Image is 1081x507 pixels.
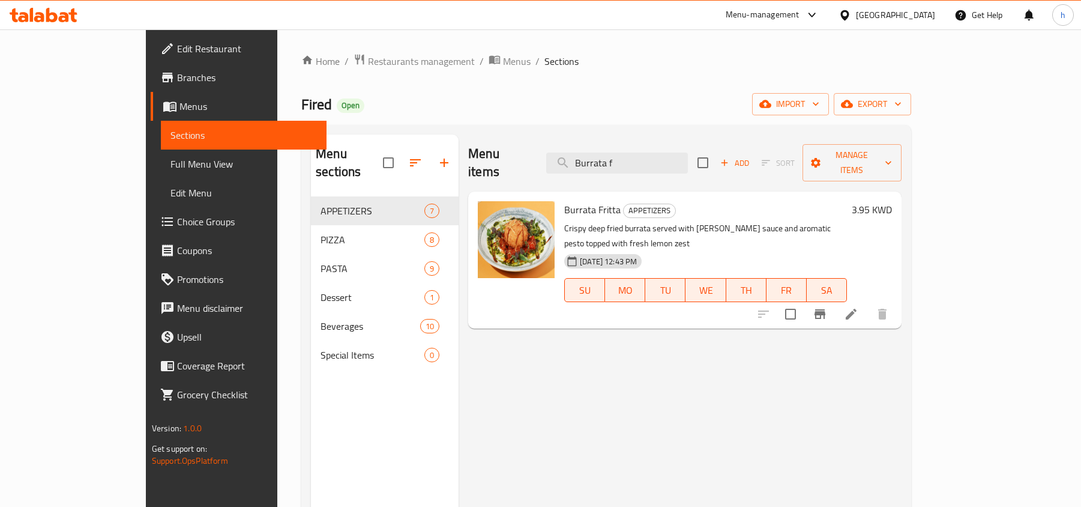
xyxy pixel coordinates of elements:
[311,192,459,374] nav: Menu sections
[337,100,364,111] span: Open
[152,453,228,469] a: Support.OpsPlatform
[179,99,317,114] span: Menus
[161,178,327,207] a: Edit Menu
[650,282,681,299] span: TU
[321,204,424,218] span: APPETIZERS
[424,348,439,362] div: items
[177,70,317,85] span: Branches
[424,204,439,218] div: items
[715,154,754,172] button: Add
[177,387,317,402] span: Grocery Checklist
[570,282,600,299] span: SU
[564,278,605,302] button: SU
[177,243,317,258] span: Coupons
[778,302,803,327] span: Select to update
[161,121,327,150] a: Sections
[478,201,555,278] img: Burrata Fritta
[177,330,317,344] span: Upsell
[685,278,726,302] button: WE
[183,420,202,436] span: 1.0.0
[161,150,327,178] a: Full Menu View
[425,350,439,361] span: 0
[421,321,439,332] span: 10
[316,145,383,181] h2: Menu sections
[321,319,420,333] span: Beverages
[354,53,475,69] a: Restaurants management
[151,294,327,323] a: Menu disclaimer
[152,420,181,436] span: Version:
[610,282,640,299] span: MO
[376,150,401,175] span: Select all sections
[151,380,327,409] a: Grocery Checklist
[726,278,766,302] button: TH
[771,282,802,299] span: FR
[752,93,829,115] button: import
[401,148,430,177] span: Sort sections
[802,144,902,181] button: Manage items
[425,292,439,303] span: 1
[321,290,424,305] span: Dessert
[301,53,911,69] nav: breadcrumb
[311,283,459,312] div: Dessert1
[425,234,439,246] span: 8
[731,282,762,299] span: TH
[151,207,327,236] a: Choice Groups
[544,54,579,68] span: Sections
[177,41,317,56] span: Edit Restaurant
[605,278,645,302] button: MO
[425,263,439,275] span: 9
[321,232,424,247] span: PIZZA
[868,300,897,329] button: delete
[177,359,317,373] span: Coverage Report
[151,63,327,92] a: Branches
[151,236,327,265] a: Coupons
[311,196,459,225] div: APPETIZERS7
[1061,8,1065,22] span: h
[311,225,459,254] div: PIZZA8
[170,128,317,142] span: Sections
[535,54,540,68] li: /
[564,201,621,219] span: Burrata Fritta
[345,54,349,68] li: /
[715,154,754,172] span: Add item
[844,307,858,321] a: Edit menu item
[170,157,317,171] span: Full Menu View
[852,201,892,218] h6: 3.95 KWD
[430,148,459,177] button: Add section
[425,205,439,217] span: 7
[624,204,675,217] span: APPETIZERS
[177,272,317,287] span: Promotions
[575,256,642,267] span: [DATE] 12:43 PM
[424,290,439,305] div: items
[311,312,459,341] div: Beverages10
[152,441,207,457] span: Get support on:
[151,34,327,63] a: Edit Restaurant
[834,93,911,115] button: export
[766,278,807,302] button: FR
[177,214,317,229] span: Choice Groups
[311,341,459,369] div: Special Items0
[812,148,893,178] span: Manage items
[321,261,424,276] span: PASTA
[321,348,424,362] span: Special Items
[368,54,475,68] span: Restaurants management
[177,301,317,315] span: Menu disclaimer
[170,186,317,200] span: Edit Menu
[856,8,935,22] div: [GEOGRAPHIC_DATA]
[690,150,715,175] span: Select section
[151,265,327,294] a: Promotions
[623,204,676,218] div: APPETIZERS
[424,261,439,276] div: items
[645,278,685,302] button: TU
[546,153,688,174] input: search
[805,300,834,329] button: Branch-specific-item
[762,97,819,112] span: import
[807,278,847,302] button: SA
[690,282,721,299] span: WE
[151,323,327,351] a: Upsell
[151,92,327,121] a: Menus
[718,156,751,170] span: Add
